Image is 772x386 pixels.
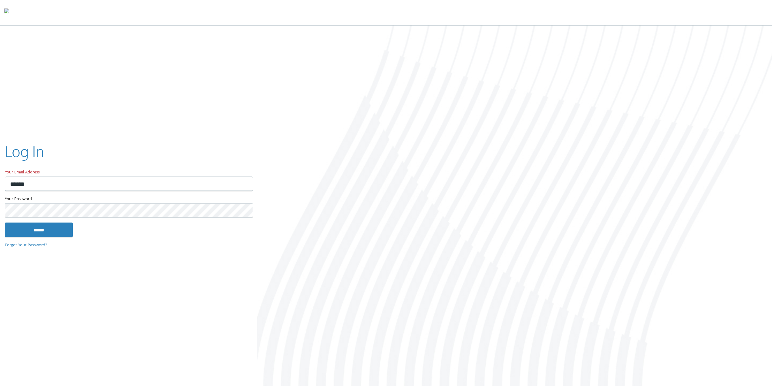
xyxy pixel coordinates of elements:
[5,196,252,203] label: Your Password
[5,141,44,162] h2: Log In
[241,180,248,187] keeper-lock: Open Keeper Popup
[5,242,47,249] a: Forgot Your Password?
[4,6,9,19] img: todyl-logo-dark.svg
[241,207,248,214] keeper-lock: Open Keeper Popup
